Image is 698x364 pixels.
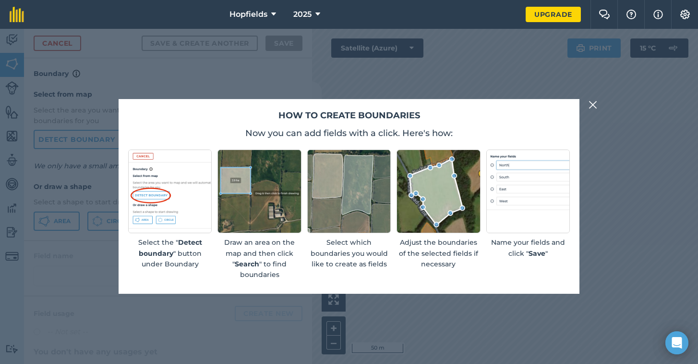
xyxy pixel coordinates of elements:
[486,237,570,259] p: Name your fields and click " "
[128,237,212,269] p: Select the " " button under Boundary
[217,237,301,280] p: Draw an area on the map and then click " " to find boundaries
[486,150,570,233] img: placeholder
[293,9,312,20] span: 2025
[526,7,581,22] a: Upgrade
[229,9,267,20] span: Hopfields
[307,150,391,233] img: Screenshot of selected fields
[128,126,570,140] p: Now you can add fields with a click. Here's how:
[589,99,597,111] img: svg+xml;base64,PHN2ZyB4bWxucz0iaHR0cDovL3d3dy53My5vcmcvMjAwMC9zdmciIHdpZHRoPSIyMiIgaGVpZ2h0PSIzMC...
[679,10,691,19] img: A cog icon
[217,150,301,233] img: Screenshot of an rectangular area drawn on a map
[626,10,637,19] img: A question mark icon
[128,109,570,123] h2: How to create boundaries
[139,238,202,257] strong: Detect boundary
[307,237,391,269] p: Select which boundaries you would like to create as fields
[529,249,545,258] strong: Save
[599,10,610,19] img: Two speech bubbles overlapping with the left bubble in the forefront
[235,260,259,268] strong: Search
[397,237,480,269] p: Adjust the boundaries of the selected fields if necessary
[10,7,24,22] img: fieldmargin Logo
[397,150,480,233] img: Screenshot of an editable boundary
[128,150,212,233] img: Screenshot of detect boundary button
[653,9,663,20] img: svg+xml;base64,PHN2ZyB4bWxucz0iaHR0cDovL3d3dy53My5vcmcvMjAwMC9zdmciIHdpZHRoPSIxNyIgaGVpZ2h0PSIxNy...
[665,331,688,354] div: Open Intercom Messenger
